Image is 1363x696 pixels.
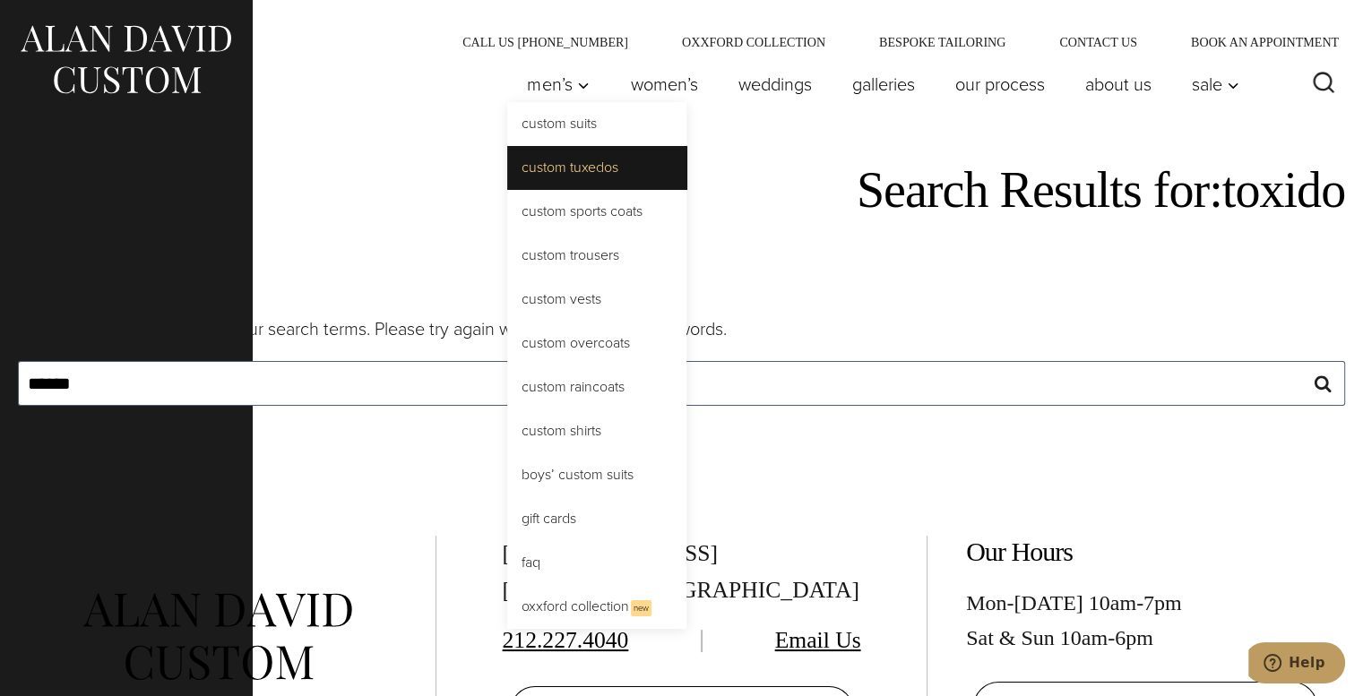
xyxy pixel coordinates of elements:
[718,66,832,102] a: weddings
[1032,36,1164,48] a: Contact Us
[610,66,718,102] a: Women’s
[631,600,651,616] span: New
[507,278,686,321] a: Custom Vests
[83,593,352,680] img: alan david custom
[507,190,686,233] a: Custom Sports Coats
[852,36,1032,48] a: Bespoke Tailoring
[775,627,861,653] a: Email Us
[507,541,686,584] a: FAQ
[507,322,686,365] a: Custom Overcoats
[1164,36,1345,48] a: Book an Appointment
[507,585,686,629] a: Oxxford CollectionNew
[503,627,629,653] a: 212.227.4040
[507,453,686,496] a: Boys’ Custom Suits
[655,36,852,48] a: Oxxford Collection
[507,409,686,452] a: Custom Shirts
[1065,66,1171,102] a: About Us
[507,146,686,189] a: Custom Tuxedos
[507,365,686,408] a: Custom Raincoats
[1171,66,1249,102] button: Sale sub menu toggle
[507,234,686,277] a: Custom Trousers
[18,160,1345,220] h1: Search Results for:
[507,66,610,102] button: Men’s sub menu toggle
[503,536,861,609] div: [STREET_ADDRESS] [US_STATE][GEOGRAPHIC_DATA]
[966,536,1324,568] h2: Our Hours
[507,66,1249,102] nav: Primary Navigation
[1302,63,1345,106] button: View Search Form
[436,36,655,48] a: Call Us [PHONE_NUMBER]
[436,36,1345,48] nav: Secondary Navigation
[935,66,1065,102] a: Our Process
[832,66,935,102] a: Galleries
[18,20,233,99] img: Alan David Custom
[507,102,686,145] a: Custom Suits
[1222,162,1345,218] span: toxido
[966,586,1324,655] div: Mon-[DATE] 10am-7pm Sat & Sun 10am-6pm
[507,497,686,540] a: Gift Cards
[1248,642,1345,687] iframe: Opens a widget where you can chat to one of our agents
